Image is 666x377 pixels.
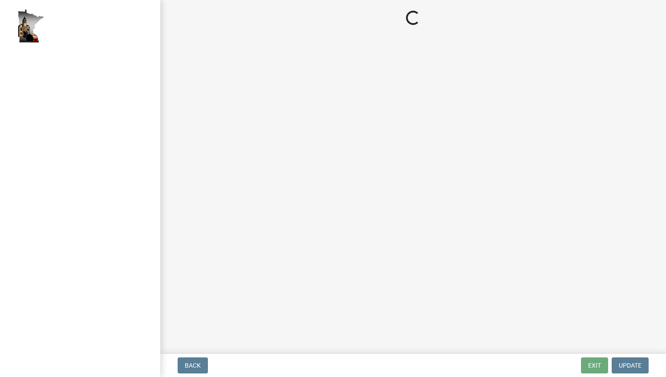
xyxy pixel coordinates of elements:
[185,362,201,369] span: Back
[619,362,642,369] span: Update
[178,357,208,373] button: Back
[18,9,45,43] img: Houston County, Minnesota
[581,357,608,373] button: Exit
[612,357,649,373] button: Update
